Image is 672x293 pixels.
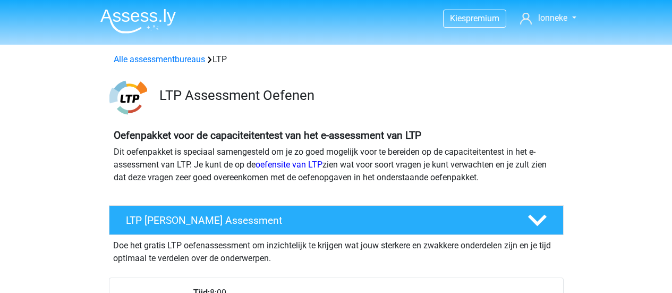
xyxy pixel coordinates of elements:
div: Doe het gratis LTP oefenassessment om inzichtelijk te krijgen wat jouw sterkere en zwakkere onder... [109,235,564,265]
p: Dit oefenpakket is speciaal samengesteld om je zo goed mogelijk voor te bereiden op de capaciteit... [114,146,559,184]
div: LTP [109,53,563,66]
span: premium [466,13,499,23]
h4: LTP [PERSON_NAME] Assessment [126,214,511,227]
img: ltp.png [109,79,147,116]
span: Kies [450,13,466,23]
a: Alle assessmentbureaus [114,54,205,64]
a: lonneke [516,12,580,24]
b: Oefenpakket voor de capaciteitentest van het e-assessment van LTP [114,129,421,141]
a: LTP [PERSON_NAME] Assessment [105,205,568,235]
a: oefensite van LTP [256,160,322,170]
span: lonneke [538,13,567,23]
h3: LTP Assessment Oefenen [159,87,555,104]
img: Assessly [100,9,176,34]
a: Kiespremium [444,11,506,26]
